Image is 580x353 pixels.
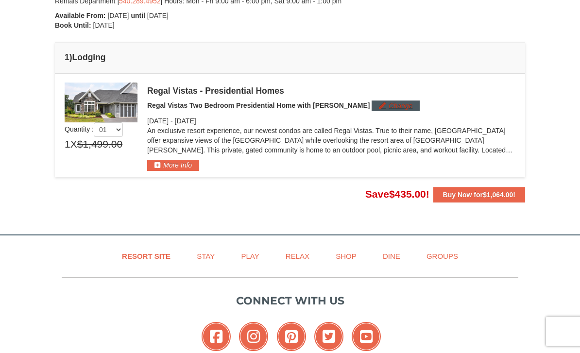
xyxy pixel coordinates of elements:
span: [DATE] [107,12,129,20]
a: Groups [414,246,470,268]
a: Play [229,246,271,268]
strong: Book Until: [55,22,91,30]
span: 1 [65,137,70,152]
span: [DATE] [147,118,169,125]
p: An exclusive resort experience, our newest condos are called Regal Vistas. True to their name, [G... [147,126,515,155]
button: Buy Now for$1,064.00! [433,187,525,203]
div: Regal Vistas - Presidential Homes [147,86,515,96]
strong: until [131,12,145,20]
a: Stay [185,246,227,268]
span: Save ! [365,189,429,200]
span: Regal Vistas Two Bedroom Presidential Home with [PERSON_NAME] [147,102,370,110]
a: Dine [371,246,412,268]
span: [DATE] [175,118,196,125]
img: 19218991-1-902409a9.jpg [65,83,137,123]
span: - [171,118,173,125]
span: Quantity : [65,126,123,134]
strong: Buy Now for ! [443,191,515,199]
span: ) [69,53,72,63]
a: Shop [324,246,369,268]
a: Relax [273,246,322,268]
span: $1,499.00 [77,137,122,152]
span: $1,064.00 [483,191,513,199]
button: More Info [147,160,199,171]
span: [DATE] [93,22,115,30]
span: $435.00 [389,189,426,200]
strong: Available From: [55,12,106,20]
span: X [70,137,77,152]
h4: 1 Lodging [65,53,515,63]
span: [DATE] [147,12,169,20]
button: Change [372,101,420,112]
p: Connect with us [62,293,518,309]
a: Resort Site [110,246,183,268]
